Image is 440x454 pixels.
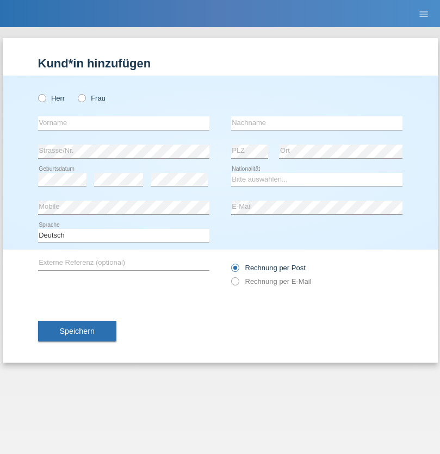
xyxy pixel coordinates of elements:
label: Rechnung per E-Mail [231,277,312,285]
a: menu [413,10,435,17]
input: Frau [78,94,85,101]
span: Speichern [60,327,95,335]
button: Speichern [38,321,116,341]
input: Herr [38,94,45,101]
label: Frau [78,94,106,102]
label: Rechnung per Post [231,264,306,272]
h1: Kund*in hinzufügen [38,57,402,70]
input: Rechnung per E-Mail [231,277,238,291]
input: Rechnung per Post [231,264,238,277]
i: menu [418,9,429,20]
label: Herr [38,94,65,102]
